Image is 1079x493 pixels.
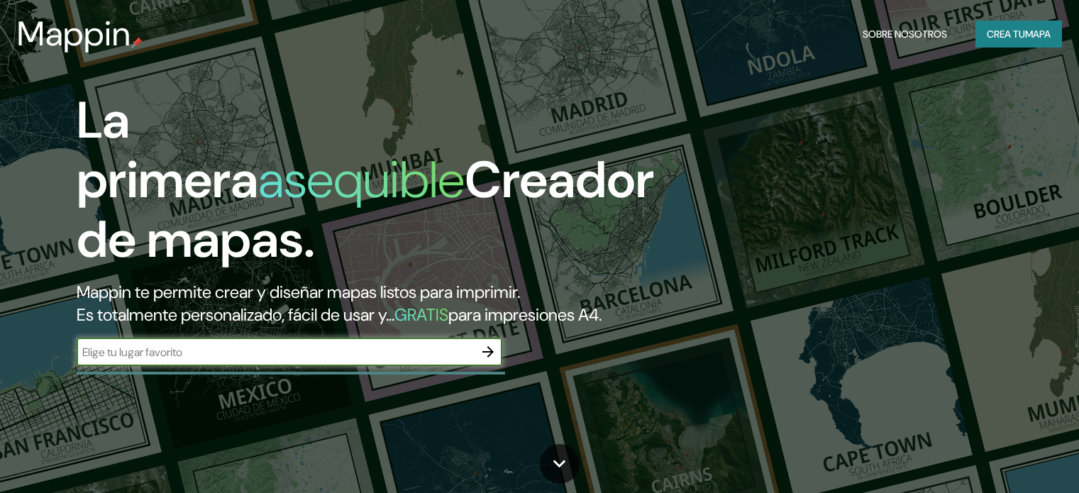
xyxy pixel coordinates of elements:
font: mapa [1025,28,1051,40]
img: pin de mapeo [131,37,143,48]
font: Mappin [17,11,131,56]
font: Mappin te permite crear y diseñar mapas listos para imprimir. [77,281,520,303]
font: Crea tu [987,28,1025,40]
button: Sobre nosotros [857,21,953,48]
font: asequible [258,147,465,213]
font: GRATIS [394,304,448,326]
input: Elige tu lugar favorito [77,344,474,360]
font: Sobre nosotros [863,28,947,40]
font: Creador de mapas. [77,147,654,272]
font: para impresiones A4. [448,304,602,326]
font: Es totalmente personalizado, fácil de usar y... [77,304,394,326]
font: La primera [77,87,258,213]
button: Crea tumapa [975,21,1062,48]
